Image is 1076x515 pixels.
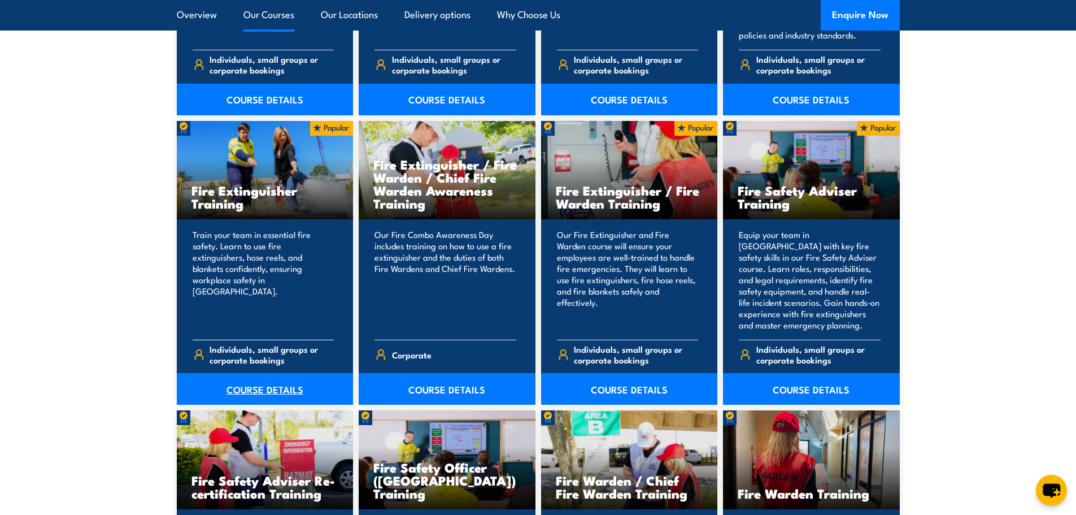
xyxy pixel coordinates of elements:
[541,373,718,405] a: COURSE DETAILS
[359,84,535,115] a: COURSE DETAILS
[191,184,339,210] h3: Fire Extinguisher Training
[723,84,900,115] a: COURSE DETAILS
[574,54,698,75] span: Individuals, small groups or corporate bookings
[392,346,432,363] span: Corporate
[1036,475,1067,506] button: chat-button
[738,487,885,500] h3: Fire Warden Training
[374,229,516,331] p: Our Fire Combo Awareness Day includes training on how to use a fire extinguisher and the duties o...
[177,373,354,405] a: COURSE DETAILS
[177,84,354,115] a: COURSE DETAILS
[541,84,718,115] a: COURSE DETAILS
[556,474,703,500] h3: Fire Warden / Chief Fire Warden Training
[557,229,699,331] p: Our Fire Extinguisher and Fire Warden course will ensure your employees are well-trained to handl...
[738,184,885,210] h3: Fire Safety Adviser Training
[210,54,334,75] span: Individuals, small groups or corporate bookings
[392,54,516,75] span: Individuals, small groups or corporate bookings
[756,344,881,365] span: Individuals, small groups or corporate bookings
[756,54,881,75] span: Individuals, small groups or corporate bookings
[210,344,334,365] span: Individuals, small groups or corporate bookings
[373,158,521,210] h3: Fire Extinguisher / Fire Warden / Chief Fire Warden Awareness Training
[373,461,521,500] h3: Fire Safety Officer ([GEOGRAPHIC_DATA]) Training
[556,184,703,210] h3: Fire Extinguisher / Fire Warden Training
[739,229,881,331] p: Equip your team in [GEOGRAPHIC_DATA] with key fire safety skills in our Fire Safety Adviser cours...
[191,474,339,500] h3: Fire Safety Adviser Re-certification Training
[359,373,535,405] a: COURSE DETAILS
[193,229,334,331] p: Train your team in essential fire safety. Learn to use fire extinguishers, hose reels, and blanke...
[574,344,698,365] span: Individuals, small groups or corporate bookings
[723,373,900,405] a: COURSE DETAILS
